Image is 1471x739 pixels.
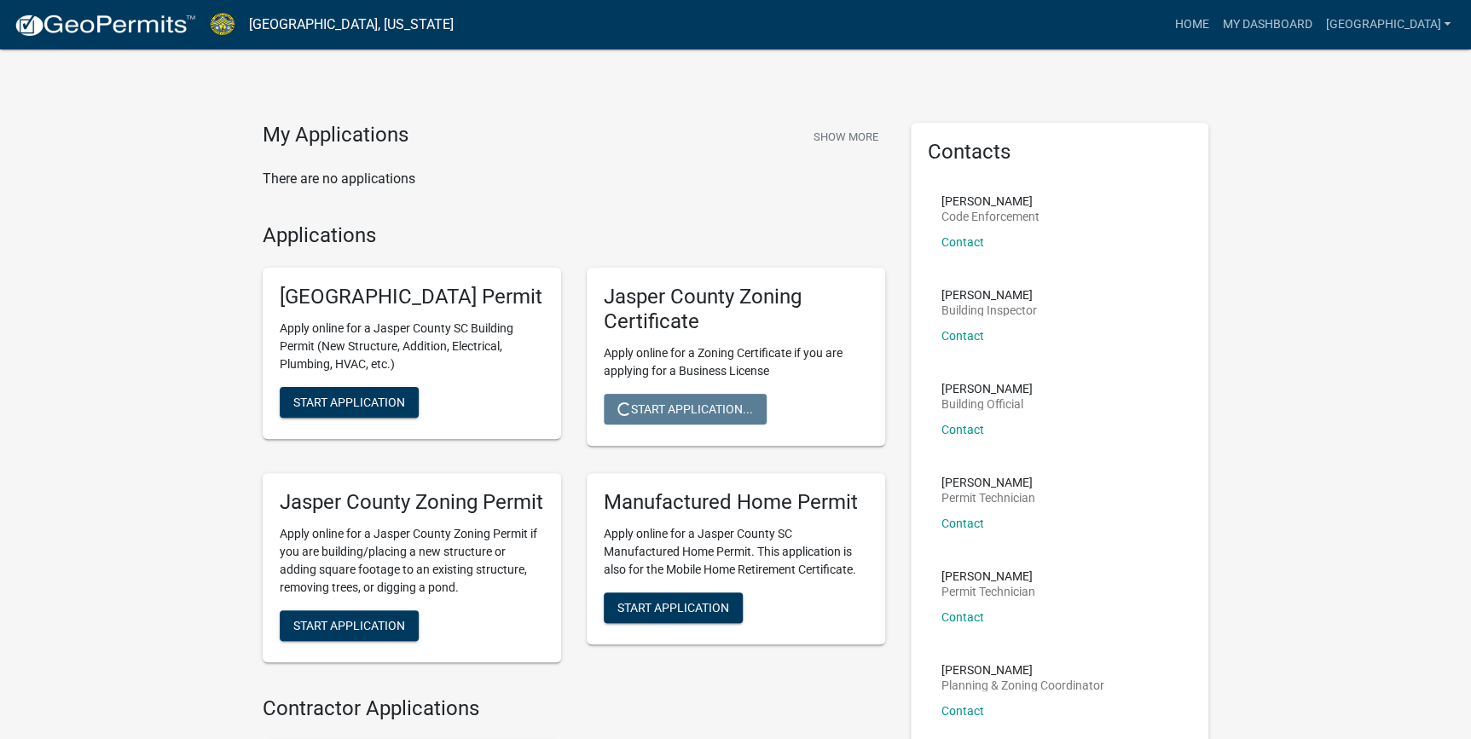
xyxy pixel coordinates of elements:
h4: My Applications [263,123,408,148]
p: Apply online for a Zoning Certificate if you are applying for a Business License [604,344,868,380]
a: [GEOGRAPHIC_DATA], [US_STATE] [249,10,454,39]
button: Start Application [280,387,419,418]
p: Building Inspector [941,304,1037,316]
button: Start Application... [604,394,767,424]
p: Apply online for a Jasper County SC Building Permit (New Structure, Addition, Electrical, Plumbin... [280,320,544,373]
h5: Manufactured Home Permit [604,490,868,515]
p: Code Enforcement [941,211,1040,222]
p: There are no applications [263,169,885,189]
a: [GEOGRAPHIC_DATA] [1318,9,1457,41]
p: Planning & Zoning Coordinator [941,679,1104,691]
button: Start Application [280,610,419,641]
p: [PERSON_NAME] [941,195,1040,207]
a: Home [1167,9,1215,41]
h4: Applications [263,223,885,248]
img: Jasper County, South Carolina [210,13,235,36]
a: Contact [941,610,984,624]
h4: Contractor Applications [263,696,885,721]
h5: Jasper County Zoning Permit [280,490,544,515]
p: Permit Technician [941,492,1035,504]
a: My Dashboard [1215,9,1318,41]
p: [PERSON_NAME] [941,476,1035,488]
span: Start Application... [617,401,753,415]
button: Start Application [604,592,743,623]
h5: [GEOGRAPHIC_DATA] Permit [280,285,544,309]
span: Start Application [293,618,405,632]
p: [PERSON_NAME] [941,664,1104,676]
p: Permit Technician [941,586,1035,598]
a: Contact [941,423,984,436]
a: Contact [941,329,984,343]
span: Start Application [293,395,405,409]
p: Building Official [941,398,1033,410]
h5: Contacts [928,140,1192,165]
a: Contact [941,704,984,718]
wm-workflow-list-section: Applications [263,223,885,676]
p: [PERSON_NAME] [941,289,1037,301]
p: [PERSON_NAME] [941,570,1035,582]
p: Apply online for a Jasper County SC Manufactured Home Permit. This application is also for the Mo... [604,525,868,579]
button: Show More [807,123,885,151]
a: Contact [941,517,984,530]
p: [PERSON_NAME] [941,383,1033,395]
a: Contact [941,235,984,249]
span: Start Application [617,600,729,614]
h5: Jasper County Zoning Certificate [604,285,868,334]
p: Apply online for a Jasper County Zoning Permit if you are building/placing a new structure or add... [280,525,544,597]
